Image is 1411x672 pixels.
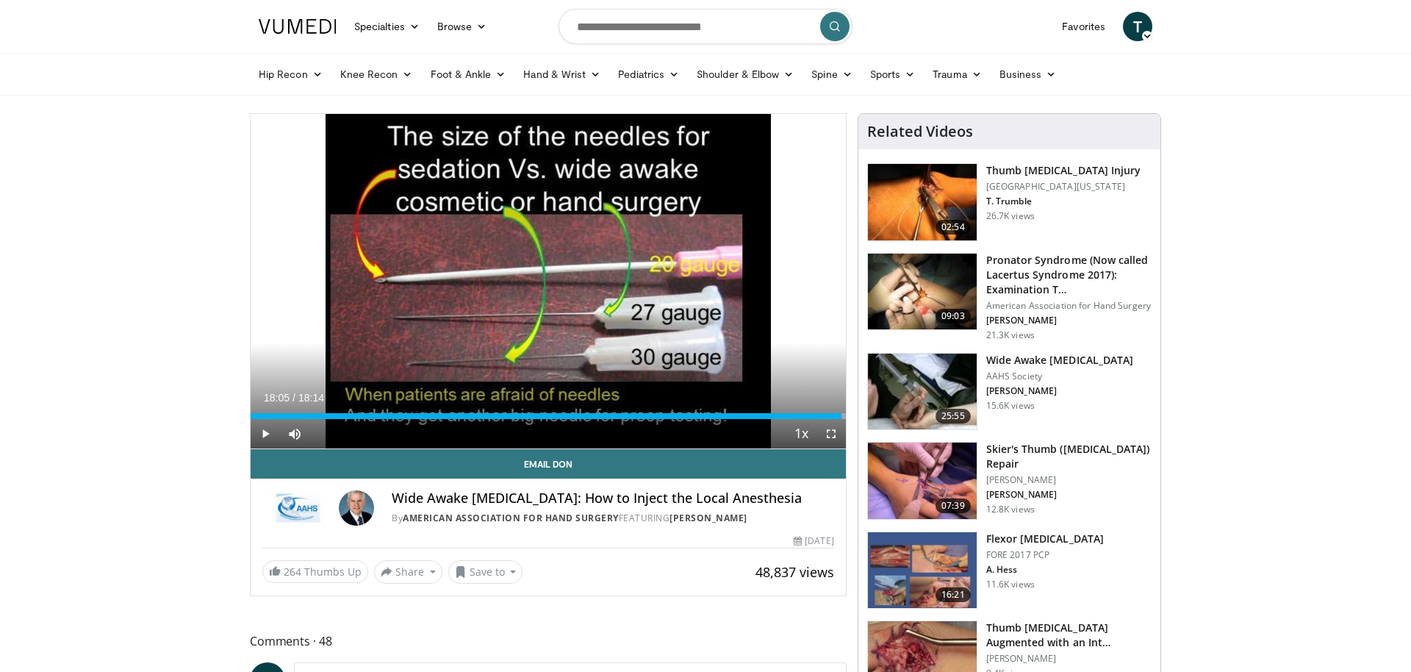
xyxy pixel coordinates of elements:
span: 264 [284,565,301,579]
a: Spine [803,60,861,89]
div: Progress Bar [251,413,846,419]
h4: Wide Awake [MEDICAL_DATA]: How to Inject the Local Anesthesia [392,490,834,507]
p: [PERSON_NAME] [986,474,1152,486]
p: 26.7K views [986,210,1035,222]
h3: Thumb [MEDICAL_DATA] Injury [986,163,1141,178]
a: 25:55 Wide Awake [MEDICAL_DATA] AAHS Society [PERSON_NAME] 15.6K views [867,353,1152,431]
img: American Association for Hand Surgery [262,490,333,526]
p: [GEOGRAPHIC_DATA][US_STATE] [986,181,1141,193]
a: Email Don [251,449,846,479]
a: Favorites [1053,12,1114,41]
img: ecc38c0f-1cd8-4861-b44a-401a34bcfb2f.150x105_q85_crop-smart_upscale.jpg [868,254,977,330]
p: [PERSON_NAME] [986,653,1152,665]
h3: Skier's Thumb ([MEDICAL_DATA]) Repair [986,442,1152,471]
button: Mute [280,419,309,448]
img: Avatar [339,490,374,526]
img: 7006d695-e87b-44ca-8282-580cfbaead39.150x105_q85_crop-smart_upscale.jpg [868,532,977,609]
button: Play [251,419,280,448]
span: 07:39 [936,498,971,513]
a: 264 Thumbs Up [262,560,368,583]
a: Pediatrics [609,60,688,89]
p: FORE 2017 PCP [986,549,1104,561]
a: 07:39 Skier's Thumb ([MEDICAL_DATA]) Repair [PERSON_NAME] [PERSON_NAME] 12.8K views [867,442,1152,520]
span: 02:54 [936,220,971,235]
p: 12.8K views [986,504,1035,515]
video-js: Video Player [251,114,846,449]
button: Share [374,560,442,584]
a: 09:03 Pronator Syndrome (Now called Lacertus Syndrome 2017): Examination T… American Association ... [867,253,1152,341]
h3: Wide Awake [MEDICAL_DATA] [986,353,1134,368]
p: T. Trumble [986,196,1141,207]
a: [PERSON_NAME] [669,512,747,524]
span: 16:21 [936,587,971,602]
span: 18:14 [298,392,324,404]
div: [DATE] [794,535,833,548]
span: 25:55 [936,409,971,423]
button: Fullscreen [816,419,846,448]
p: American Association for Hand Surgery [986,300,1152,312]
p: 15.6K views [986,400,1035,412]
button: Save to [448,560,523,584]
a: Browse [428,12,496,41]
p: [PERSON_NAME] [986,385,1134,397]
a: Sports [861,60,924,89]
span: 48,837 views [755,563,834,581]
a: T [1123,12,1152,41]
a: Hip Recon [250,60,331,89]
div: By FEATURING [392,512,834,525]
a: Hand & Wrist [514,60,609,89]
a: American Association for Hand Surgery [403,512,619,524]
p: AAHS Society [986,371,1134,382]
a: Foot & Ankle [422,60,515,89]
p: 21.3K views [986,329,1035,341]
img: Trumble_-_thumb_ucl_3.png.150x105_q85_crop-smart_upscale.jpg [868,164,977,240]
p: [PERSON_NAME] [986,315,1152,326]
h3: Thumb [MEDICAL_DATA] Augmented with an Int… [986,621,1152,650]
span: / [292,392,295,404]
p: A. Hess [986,564,1104,576]
a: Trauma [924,60,991,89]
a: Specialties [345,12,428,41]
span: Comments 48 [250,632,847,651]
a: Business [991,60,1066,89]
h3: Pronator Syndrome (Now called Lacertus Syndrome 2017): Examination T… [986,253,1152,297]
img: cf79e27c-792e-4c6a-b4db-18d0e20cfc31.150x105_q85_crop-smart_upscale.jpg [868,443,977,519]
img: wide_awake_carpal_tunnel_100008556_2.jpg.150x105_q85_crop-smart_upscale.jpg [868,354,977,430]
h4: Related Videos [867,123,973,140]
h3: Flexor [MEDICAL_DATA] [986,532,1104,546]
a: Knee Recon [331,60,422,89]
span: 18:05 [264,392,290,404]
a: 16:21 Flexor [MEDICAL_DATA] FORE 2017 PCP A. Hess 11.6K views [867,532,1152,610]
button: Playback Rate [787,419,816,448]
input: Search topics, interventions [559,9,852,44]
p: 11.6K views [986,579,1035,590]
img: VuMedi Logo [259,19,337,34]
span: 09:03 [936,309,971,324]
a: 02:54 Thumb [MEDICAL_DATA] Injury [GEOGRAPHIC_DATA][US_STATE] T. Trumble 26.7K views [867,163,1152,241]
a: Shoulder & Elbow [688,60,803,89]
p: [PERSON_NAME] [986,489,1152,501]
